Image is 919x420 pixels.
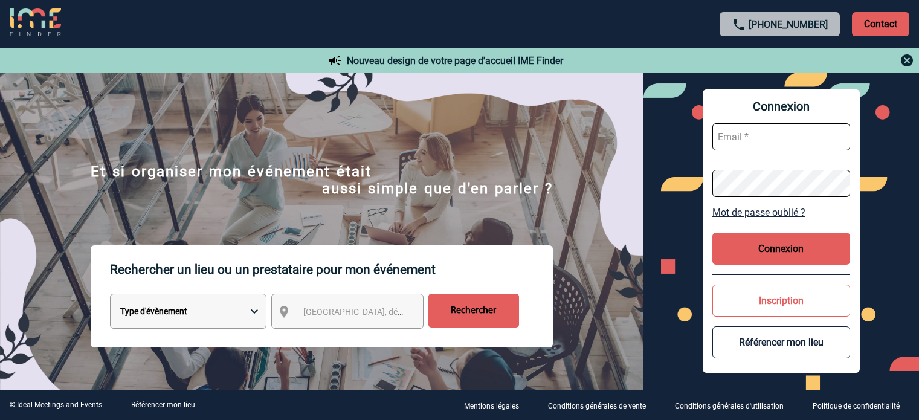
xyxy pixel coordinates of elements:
[548,402,646,410] p: Conditions générales de vente
[712,233,850,265] button: Connexion
[10,401,102,409] div: © Ideal Meetings and Events
[110,245,553,294] p: Rechercher un lieu ou un prestataire pour mon événement
[675,402,784,410] p: Conditions générales d'utilisation
[803,399,919,411] a: Politique de confidentialité
[749,19,828,30] a: [PHONE_NUMBER]
[428,294,519,328] input: Rechercher
[303,307,471,317] span: [GEOGRAPHIC_DATA], département, région...
[454,399,538,411] a: Mentions légales
[131,401,195,409] a: Référencer mon lieu
[538,399,665,411] a: Conditions générales de vente
[732,18,746,32] img: call-24-px.png
[712,123,850,150] input: Email *
[712,99,850,114] span: Connexion
[813,402,900,410] p: Politique de confidentialité
[712,326,850,358] button: Référencer mon lieu
[852,12,909,36] p: Contact
[712,207,850,218] a: Mot de passe oublié ?
[464,402,519,410] p: Mentions légales
[665,399,803,411] a: Conditions générales d'utilisation
[712,285,850,317] button: Inscription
